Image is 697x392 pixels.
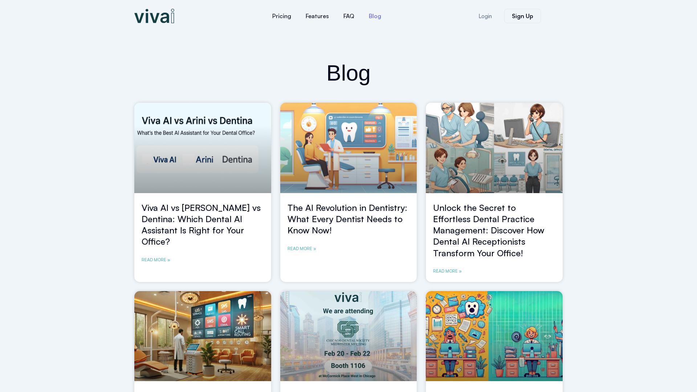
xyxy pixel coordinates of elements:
[221,7,432,25] nav: Menu
[470,9,501,23] a: Login
[134,59,563,87] h2: Blog
[134,103,271,193] a: Viva AI vs Arini vs Dentina
[288,245,316,252] a: Read more about The AI Revolution in Dentistry: What Every Dentist Needs to Know Now!
[433,268,462,275] a: Read more about Unlock the Secret to Effortless Dental Practice Management: Discover How Dental A...
[265,7,298,25] a: Pricing
[512,13,533,19] span: Sign Up
[142,256,170,264] a: Read more about Viva AI vs Arini vs Dentina: Which Dental AI Assistant Is Right for Your Office?
[336,7,362,25] a: FAQ
[478,13,492,19] span: Login
[504,9,541,23] a: Sign Up
[288,202,407,236] a: The AI Revolution in Dentistry: What Every Dentist Needs to Know Now!
[433,202,544,258] a: Unlock the Secret to Effortless Dental Practice Management: Discover How Dental AI Receptionists ...
[298,7,336,25] a: Features
[362,7,388,25] a: Blog
[142,202,261,247] a: Viva AI vs [PERSON_NAME] vs Dentina: Which Dental AI Assistant Is Right for Your Office?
